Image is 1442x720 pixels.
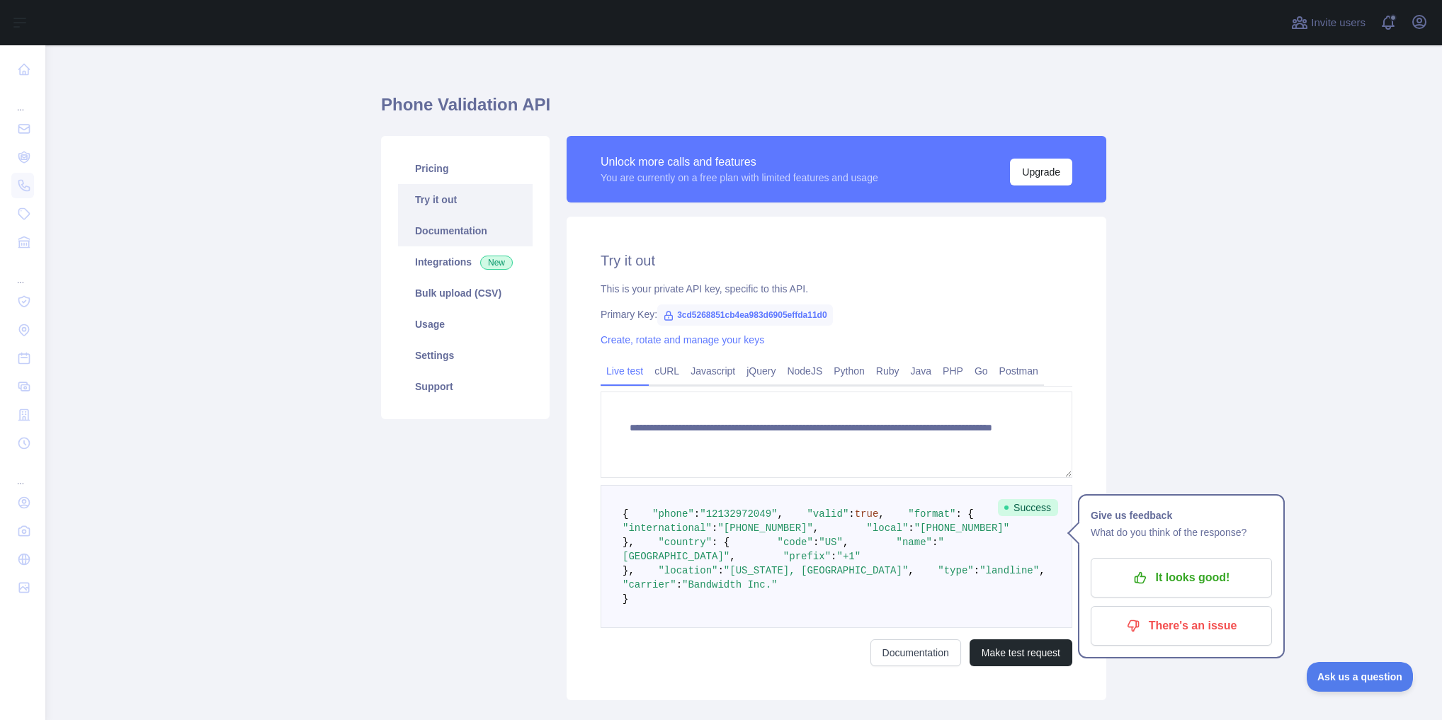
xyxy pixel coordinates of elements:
[781,360,828,382] a: NodeJS
[969,360,994,382] a: Go
[398,153,533,184] a: Pricing
[831,551,836,562] span: :
[685,360,741,382] a: Javascript
[694,508,700,520] span: :
[980,565,1039,576] span: "landline"
[658,565,717,576] span: "location"
[843,537,848,548] span: ,
[11,459,34,487] div: ...
[998,499,1058,516] span: Success
[712,537,729,548] span: : {
[712,522,717,534] span: :
[398,184,533,215] a: Try it out
[1010,159,1072,185] button: Upgrade
[724,565,908,576] span: "[US_STATE], [GEOGRAPHIC_DATA]"
[601,334,764,345] a: Create, rotate and manage your keys
[1101,566,1261,590] p: It looks good!
[649,360,685,382] a: cURL
[11,258,34,286] div: ...
[897,537,932,548] span: "name"
[623,579,676,590] span: "carrier"
[807,508,848,520] span: "valid"
[819,537,843,548] span: "US"
[601,307,1072,321] div: Primary Key:
[398,371,533,402] a: Support
[623,565,635,576] span: },
[855,508,879,520] span: true
[1101,614,1261,638] p: There's an issue
[974,565,980,576] span: :
[682,579,777,590] span: "Bandwidth Inc."
[658,537,712,548] span: "country"
[717,522,812,534] span: "[PHONE_NUMBER]"
[783,551,831,562] span: "prefix"
[623,522,712,534] span: "international"
[866,522,908,534] span: "local"
[1091,606,1272,646] button: There's an issue
[813,522,819,534] span: ,
[652,508,694,520] span: "phone"
[398,278,533,309] a: Bulk upload (CSV)
[623,537,635,548] span: },
[956,508,974,520] span: : {
[848,508,854,520] span: :
[870,360,905,382] a: Ruby
[828,360,870,382] a: Python
[938,565,973,576] span: "type"
[836,551,861,562] span: "+1"
[1091,507,1272,524] h1: Give us feedback
[601,282,1072,296] div: This is your private API key, specific to this API.
[905,360,938,382] a: Java
[398,340,533,371] a: Settings
[1307,662,1414,692] iframe: Toggle Customer Support
[994,360,1044,382] a: Postman
[601,171,878,185] div: You are currently on a free plan with limited features and usage
[937,360,969,382] a: PHP
[381,93,1106,127] h1: Phone Validation API
[1091,524,1272,541] p: What do you think of the response?
[601,154,878,171] div: Unlock more calls and features
[601,251,1072,270] h2: Try it out
[777,508,783,520] span: ,
[1091,558,1272,598] button: It looks good!
[777,537,812,548] span: "code"
[878,508,884,520] span: ,
[398,246,533,278] a: Integrations New
[908,508,955,520] span: "format"
[914,522,1009,534] span: "[PHONE_NUMBER]"
[623,593,628,605] span: }
[601,360,649,382] a: Live test
[480,256,513,270] span: New
[11,85,34,113] div: ...
[1311,15,1366,31] span: Invite users
[970,639,1072,666] button: Make test request
[908,522,914,534] span: :
[870,639,961,666] a: Documentation
[908,565,914,576] span: ,
[1288,11,1368,34] button: Invite users
[1039,565,1045,576] span: ,
[813,537,819,548] span: :
[700,508,777,520] span: "12132972049"
[398,309,533,340] a: Usage
[729,551,735,562] span: ,
[741,360,781,382] a: jQuery
[657,304,833,326] span: 3cd5268851cb4ea983d6905effda11d0
[932,537,938,548] span: :
[398,215,533,246] a: Documentation
[623,508,628,520] span: {
[676,579,682,590] span: :
[717,565,723,576] span: :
